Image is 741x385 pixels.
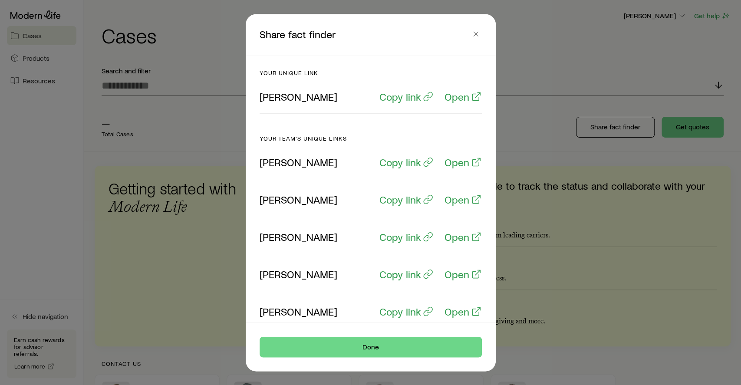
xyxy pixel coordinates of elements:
[260,135,482,141] p: Your team’s unique links
[445,90,469,102] p: Open
[445,193,469,205] p: Open
[445,268,469,280] p: Open
[379,305,421,317] p: Copy link
[379,305,434,318] button: Copy link
[379,267,434,281] button: Copy link
[379,230,434,244] button: Copy link
[260,28,470,41] p: Share fact finder
[379,193,434,206] button: Copy link
[379,230,421,243] p: Copy link
[445,230,469,243] p: Open
[379,193,421,205] p: Copy link
[379,268,421,280] p: Copy link
[260,90,337,102] p: [PERSON_NAME]
[260,230,337,243] p: [PERSON_NAME]
[379,155,434,169] button: Copy link
[379,90,434,103] button: Copy link
[260,268,337,280] p: [PERSON_NAME]
[444,230,482,244] a: Open
[260,336,482,357] button: Done
[260,193,337,205] p: [PERSON_NAME]
[444,155,482,169] a: Open
[444,305,482,318] a: Open
[445,156,469,168] p: Open
[260,69,482,76] p: Your unique link
[260,156,337,168] p: [PERSON_NAME]
[444,90,482,103] a: Open
[445,305,469,317] p: Open
[260,305,337,317] p: [PERSON_NAME]
[379,90,421,102] p: Copy link
[444,193,482,206] a: Open
[379,156,421,168] p: Copy link
[444,267,482,281] a: Open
